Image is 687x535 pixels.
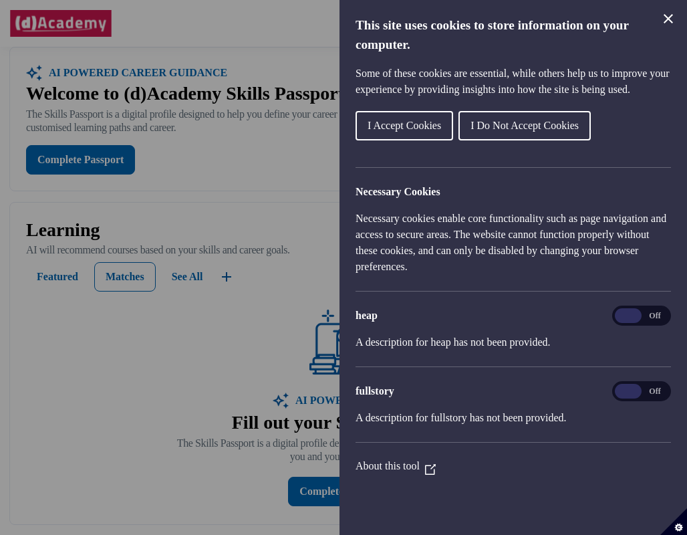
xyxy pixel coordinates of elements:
[356,66,671,98] p: Some of these cookies are essential, while others help us to improve your experience by providing...
[660,11,676,27] button: Close Cookie Control
[356,211,671,275] p: Necessary cookies enable core functionality such as page navigation and access to secure areas. T...
[642,384,668,399] span: Off
[356,460,436,471] a: About this tool
[470,120,579,131] span: I Do Not Accept Cookies
[356,111,453,140] button: I Accept Cookies
[356,184,671,200] h2: Necessary Cookies
[356,383,671,399] h3: fullstory
[615,308,642,323] span: On
[356,16,671,55] h1: This site uses cookies to store information on your computer.
[660,508,687,535] button: Set cookie preferences
[458,111,591,140] button: I Do Not Accept Cookies
[356,334,671,350] p: A description for heap has not been provided.
[368,120,441,131] span: I Accept Cookies
[642,308,668,323] span: Off
[356,410,671,426] p: A description for fullstory has not been provided.
[356,308,671,324] h3: heap
[615,384,642,399] span: On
